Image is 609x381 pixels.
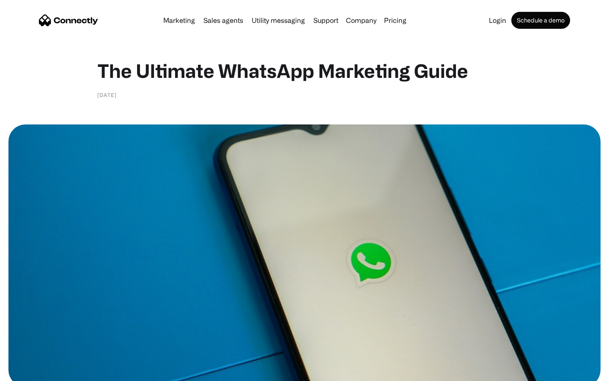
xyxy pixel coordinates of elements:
[97,91,117,99] div: [DATE]
[486,17,510,24] a: Login
[8,366,51,378] aside: Language selected: English
[381,17,410,24] a: Pricing
[97,59,512,82] h1: The Ultimate WhatsApp Marketing Guide
[346,14,376,26] div: Company
[511,12,570,29] a: Schedule a demo
[310,17,342,24] a: Support
[248,17,308,24] a: Utility messaging
[200,17,247,24] a: Sales agents
[160,17,198,24] a: Marketing
[17,366,51,378] ul: Language list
